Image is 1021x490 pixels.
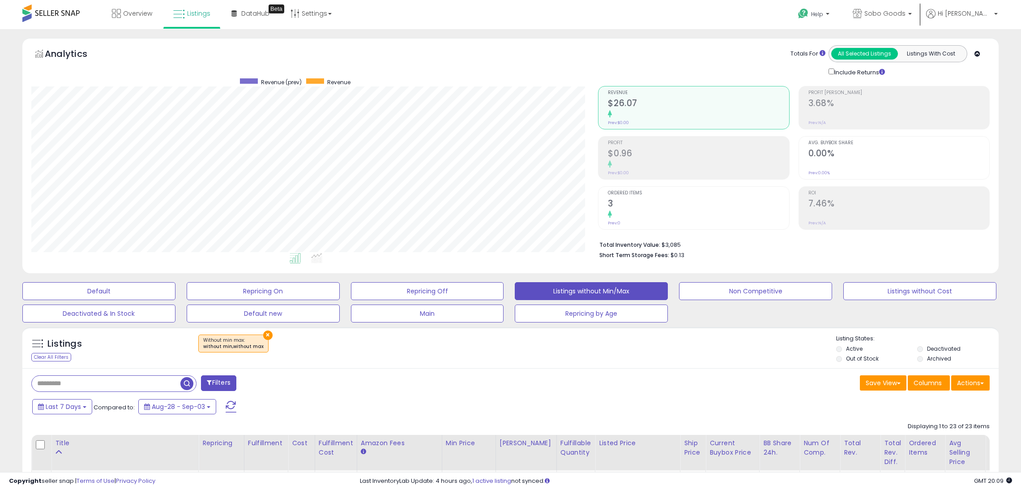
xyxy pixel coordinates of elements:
[798,8,809,19] i: Get Help
[927,355,951,362] label: Archived
[515,282,668,300] button: Listings without Min/Max
[860,375,906,391] button: Save View
[608,148,789,160] h2: $0.96
[897,48,964,60] button: Listings With Cost
[608,141,789,146] span: Profit
[203,337,264,350] span: Without min max :
[560,438,591,457] div: Fulfillable Quantity
[9,477,155,486] div: seller snap | |
[599,239,983,249] li: $3,085
[187,9,210,18] span: Listings
[269,4,284,13] div: Tooltip anchor
[831,48,898,60] button: All Selected Listings
[608,220,620,226] small: Prev: 0
[808,90,989,95] span: Profit [PERSON_NAME]
[843,282,996,300] button: Listings without Cost
[914,378,942,387] span: Columns
[261,78,302,86] span: Revenue (prev)
[808,220,826,226] small: Prev: N/A
[938,9,991,18] span: Hi [PERSON_NAME]
[47,338,82,350] h5: Listings
[884,438,901,467] div: Total Rev. Diff.
[327,78,350,86] span: Revenue
[836,335,999,343] p: Listing States:
[351,305,504,322] button: Main
[671,251,684,259] span: $0.13
[951,375,990,391] button: Actions
[846,345,863,352] label: Active
[608,90,789,95] span: Revenue
[808,191,989,196] span: ROI
[926,9,998,29] a: Hi [PERSON_NAME]
[811,10,823,18] span: Help
[846,355,879,362] label: Out of Stock
[608,120,629,125] small: Prev: $0.00
[608,191,789,196] span: Ordered Items
[241,9,269,18] span: DataHub
[808,141,989,146] span: Avg. Buybox Share
[187,305,340,322] button: Default new
[45,47,105,62] h5: Analytics
[361,438,438,448] div: Amazon Fees
[203,344,264,350] div: without min,without max
[446,438,492,448] div: Min Price
[608,170,629,176] small: Prev: $0.00
[77,477,115,485] a: Terms of Use
[361,448,366,456] small: Amazon Fees.
[187,282,340,300] button: Repricing On
[201,375,236,391] button: Filters
[679,282,832,300] button: Non Competitive
[515,305,668,322] button: Repricing by Age
[22,305,175,322] button: Deactivated & In Stock
[803,438,836,457] div: Num of Comp.
[822,67,896,77] div: Include Returns
[31,353,71,361] div: Clear All Filters
[599,251,669,259] b: Short Term Storage Fees:
[500,438,553,448] div: [PERSON_NAME]
[908,422,990,431] div: Displaying 1 to 23 of 23 items
[844,438,876,457] div: Total Rev.
[351,282,504,300] button: Repricing Off
[791,1,838,29] a: Help
[808,170,830,176] small: Prev: 0.00%
[909,438,941,457] div: Ordered Items
[808,148,989,160] h2: 0.00%
[138,399,216,414] button: Aug-28 - Sep-03
[949,438,982,467] div: Avg Selling Price
[55,438,195,448] div: Title
[808,198,989,211] h2: 7.46%
[116,477,155,485] a: Privacy Policy
[599,438,676,448] div: Listed Price
[319,438,353,457] div: Fulfillment Cost
[608,98,789,110] h2: $26.07
[263,331,273,340] button: ×
[32,399,92,414] button: Last 7 Days
[684,438,702,457] div: Ship Price
[202,438,240,448] div: Repricing
[908,375,950,391] button: Columns
[808,98,989,110] h2: 3.68%
[46,402,81,411] span: Last 7 Days
[22,282,175,300] button: Default
[808,120,826,125] small: Prev: N/A
[9,477,42,485] strong: Copyright
[152,402,205,411] span: Aug-28 - Sep-03
[292,438,311,448] div: Cost
[360,477,1012,486] div: Last InventoryLab Update: 4 hours ago, not synced.
[248,438,284,448] div: Fulfillment
[94,403,135,412] span: Compared to:
[763,438,796,457] div: BB Share 24h.
[864,9,906,18] span: Sobo Goods
[599,241,660,249] b: Total Inventory Value:
[927,345,961,352] label: Deactivated
[608,198,789,211] h2: 3
[790,50,825,58] div: Totals For
[472,477,511,485] a: 1 active listing
[123,9,152,18] span: Overview
[709,438,756,457] div: Current Buybox Price
[974,477,1012,485] span: 2025-09-11 20:09 GMT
